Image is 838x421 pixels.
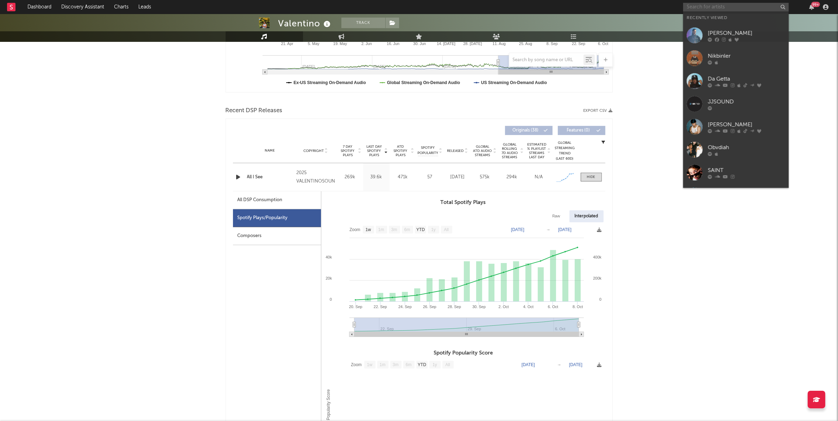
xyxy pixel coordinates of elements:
[349,305,362,309] text: 20. Sep
[387,80,460,85] text: Global Streaming On-Demand Audio
[233,227,321,245] div: Composers
[463,42,482,46] text: 28. [DATE]
[500,174,524,181] div: 294k
[417,145,438,156] span: Spotify Popularity
[437,42,455,46] text: 14. [DATE]
[447,305,461,309] text: 28. Sep
[391,174,414,181] div: 471k
[433,363,437,368] text: 1y
[379,363,385,368] text: 1m
[391,228,397,232] text: 3m
[416,228,424,232] text: YTD
[447,149,464,153] span: Released
[472,305,486,309] text: 30. Sep
[593,276,601,280] text: 200k
[683,47,789,70] a: Nikbinler
[326,255,332,259] text: 40k
[233,191,321,209] div: All DSP Consumption
[683,70,789,93] a: Da Getta
[519,42,532,46] text: 25. Aug
[708,143,785,152] div: Obvdiah
[683,115,789,138] a: [PERSON_NAME]
[378,228,384,232] text: 1m
[708,120,785,129] div: [PERSON_NAME]
[708,166,785,174] div: SAINT
[599,297,601,301] text: 0
[341,18,385,28] button: Track
[404,228,410,232] text: 6m
[572,42,585,46] text: 22. Sep
[444,228,448,232] text: All
[683,24,789,47] a: [PERSON_NAME]
[281,42,293,46] text: 21. Apr
[584,109,613,113] button: Export CSV
[510,128,542,133] span: Originals ( 38 )
[351,363,362,368] text: Zoom
[308,42,320,46] text: 5. May
[809,4,814,10] button: 99+
[349,228,360,232] text: Zoom
[247,174,293,181] a: All I See
[321,198,605,207] h3: Total Spotify Plays
[569,210,604,222] div: Interpolated
[509,57,584,63] input: Search by song name or URL
[562,128,595,133] span: Features ( 0 )
[554,140,575,161] div: Global Streaming Trend (Last 60D)
[367,363,372,368] text: 1w
[398,305,411,309] text: 24. Sep
[683,184,789,207] a: Lackvill
[391,145,410,157] span: ATD Spotify Plays
[473,174,497,181] div: 575k
[558,126,605,135] button: Features(0)
[392,363,398,368] text: 3m
[326,276,332,280] text: 20k
[569,362,582,367] text: [DATE]
[278,18,333,29] div: Valentino
[687,14,785,22] div: Recently Viewed
[361,42,372,46] text: 2. Jun
[523,305,533,309] text: 4. Oct
[417,363,426,368] text: YTD
[522,362,535,367] text: [DATE]
[811,2,820,7] div: 99 +
[446,174,470,181] div: [DATE]
[294,80,366,85] text: Ex-US Streaming On-Demand Audio
[405,363,411,368] text: 6m
[418,174,442,181] div: 57
[683,93,789,115] a: JJSOUND
[557,362,561,367] text: →
[339,174,361,181] div: 269k
[708,75,785,83] div: Da Getta
[546,227,550,232] text: →
[233,209,321,227] div: Spotify Plays/Popularity
[413,42,426,46] text: 30. Jun
[321,349,605,357] h3: Spotify Popularity Score
[326,389,331,420] text: Popularity Score
[500,142,519,159] span: Global Rolling 7D Audio Streams
[498,305,509,309] text: 2. Oct
[492,42,505,46] text: 11. Aug
[423,305,436,309] text: 26. Sep
[527,142,547,159] span: Estimated % Playlist Streams Last Day
[296,169,335,186] div: 2025 VALENTINOSOUND
[333,42,347,46] text: 19. May
[247,148,293,153] div: Name
[708,29,785,37] div: [PERSON_NAME]
[226,107,283,115] span: Recent DSP Releases
[339,145,357,157] span: 7 Day Spotify Plays
[386,42,399,46] text: 16. Jun
[431,228,436,232] text: 1y
[683,138,789,161] a: Obvdiah
[572,305,582,309] text: 8. Oct
[481,80,547,85] text: US Streaming On-Demand Audio
[505,126,553,135] button: Originals(38)
[598,42,608,46] text: 6. Oct
[708,97,785,106] div: JJSOUND
[445,363,450,368] text: All
[329,297,332,301] text: 0
[303,149,324,153] span: Copyright
[683,161,789,184] a: SAINT
[365,174,388,181] div: 39.6k
[473,145,492,157] span: Global ATD Audio Streams
[683,3,789,12] input: Search for artists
